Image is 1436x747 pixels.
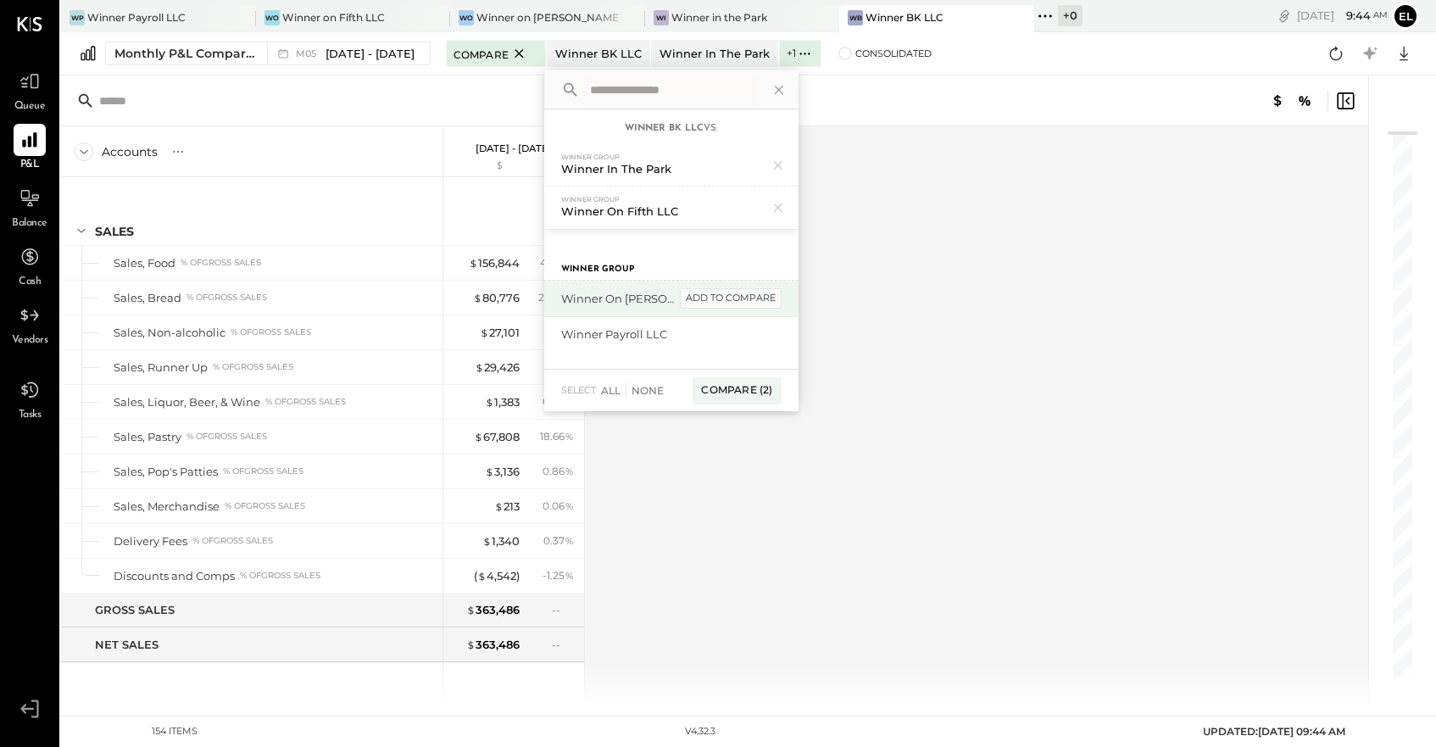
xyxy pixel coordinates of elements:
[626,383,664,398] div: None
[543,464,574,479] div: 0.86
[473,290,520,306] div: 80,776
[114,360,208,376] div: Sales, Runner Up
[474,430,483,443] span: $
[102,143,158,160] div: Accounts
[543,533,574,549] div: 0.37
[565,568,574,582] span: %
[192,535,273,547] div: % of GROSS SALES
[693,377,781,404] div: Compare (2)
[454,45,509,62] span: Compare
[186,292,267,304] div: % of GROSS SALES
[459,10,474,25] div: Wo
[469,256,478,270] span: $
[469,255,520,271] div: 156,844
[544,109,799,144] div: vs:
[1,374,58,423] a: Tasks
[561,326,782,343] div: Winner Payroll LLC
[264,10,280,25] div: Wo
[561,153,620,160] div: Winner Group
[114,394,260,410] div: Sales, Liquor, Beer, & Wine
[1,182,58,231] a: Balance
[1,124,58,173] a: P&L
[485,464,520,480] div: 3,136
[114,533,187,549] div: Delivery Fees
[1392,3,1419,30] button: el
[20,158,40,173] span: P&L
[552,603,574,617] div: --
[95,223,134,240] div: SALES
[865,10,943,25] div: Winner BK LLC
[524,159,579,173] div: %
[19,408,42,423] span: Tasks
[561,196,620,203] div: Winner Group
[19,275,41,290] span: Cash
[14,99,46,114] span: Queue
[474,429,520,445] div: 67,808
[482,534,492,548] span: $
[223,465,303,477] div: % of GROSS SALES
[480,325,520,341] div: 27,101
[1058,5,1083,26] div: + 0
[565,464,574,477] span: %
[601,383,621,398] div: All
[561,203,755,220] div: Winner on Fifth LLC
[326,46,415,62] span: [DATE] - [DATE]
[1203,725,1345,738] span: UPDATED: [DATE] 09:44 AM
[12,216,47,231] span: Balance
[105,42,431,65] button: Monthly P&L Comparison M05[DATE] - [DATE]
[473,291,482,304] span: $
[475,360,484,374] span: $
[547,40,650,67] button: Winner BK LLC
[474,568,520,584] div: ( 4,542 )
[181,257,261,269] div: % of GROSS SALES
[114,499,220,515] div: Sales, Merchandise
[494,499,520,515] div: 213
[555,46,642,62] div: Winner BK LLC
[651,40,778,67] button: Winner in the Park
[685,725,715,739] div: v 4.32.3
[114,429,181,445] div: Sales, Pastry
[87,10,186,25] div: Winner Payroll LLC
[70,10,85,25] div: WP
[265,396,346,408] div: % of GROSS SALES
[552,638,574,652] div: --
[114,255,175,271] div: Sales, Food
[476,142,552,154] p: [DATE] - [DATE]
[544,247,799,281] div: Winner Group
[466,602,520,618] div: 363,486
[779,40,821,67] button: +1
[625,124,704,133] b: Winner BK LLC
[787,46,796,60] label: + 1
[213,361,293,373] div: % of GROSS SALES
[1276,7,1293,25] div: copy link
[660,46,770,62] div: Winner in the Park
[485,465,494,478] span: $
[565,429,574,443] span: %
[1,241,58,290] a: Cash
[680,288,782,309] div: add to compare
[231,326,311,338] div: % of GROSS SALES
[848,10,863,25] div: WB
[282,10,385,25] div: Winner on Fifth LLC
[114,290,181,306] div: Sales, Bread
[114,464,218,480] div: Sales, Pop's Patties
[240,570,320,582] div: % of GROSS SALES
[565,533,574,547] span: %
[114,45,257,62] div: Monthly P&L Comparison
[543,499,574,514] div: 0.06
[95,602,175,618] div: GROSS SALES
[446,40,546,67] button: Compare
[540,429,574,444] div: 18.66
[452,159,520,173] div: $
[152,725,198,739] div: 154 items
[543,394,574,410] div: 0.38
[485,394,520,410] div: 1,383
[296,49,321,59] span: M05
[485,395,494,409] span: $
[475,360,520,376] div: 29,426
[671,10,767,25] div: Winner in the Park
[654,10,669,25] div: Wi
[561,384,596,398] span: select
[225,500,305,512] div: % of GROSS SALES
[1297,8,1388,24] div: [DATE]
